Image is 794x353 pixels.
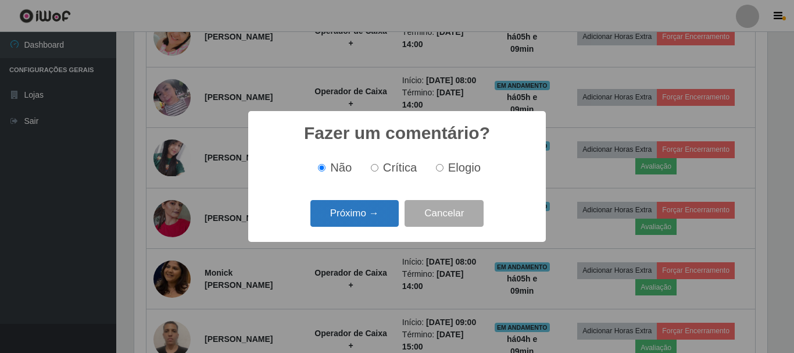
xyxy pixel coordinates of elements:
button: Próximo → [310,200,399,227]
input: Não [318,164,326,172]
input: Crítica [371,164,378,172]
input: Elogio [436,164,444,172]
button: Cancelar [405,200,484,227]
span: Crítica [383,161,417,174]
h2: Fazer um comentário? [304,123,490,144]
span: Não [330,161,352,174]
span: Elogio [448,161,481,174]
